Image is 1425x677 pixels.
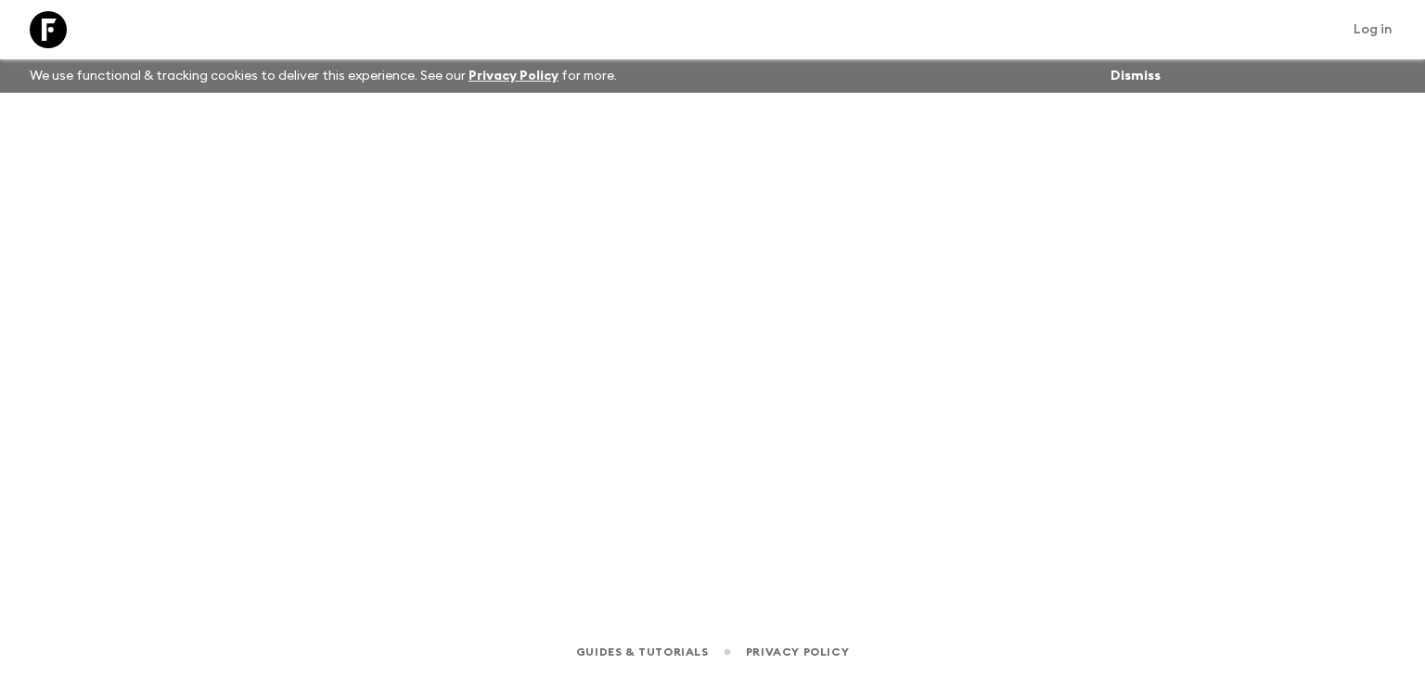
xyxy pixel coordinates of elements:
button: Dismiss [1106,63,1165,89]
a: Privacy Policy [469,70,558,83]
a: Log in [1343,17,1403,43]
a: Guides & Tutorials [576,642,709,662]
p: We use functional & tracking cookies to deliver this experience. See our for more. [22,59,624,93]
a: Privacy Policy [746,642,849,662]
